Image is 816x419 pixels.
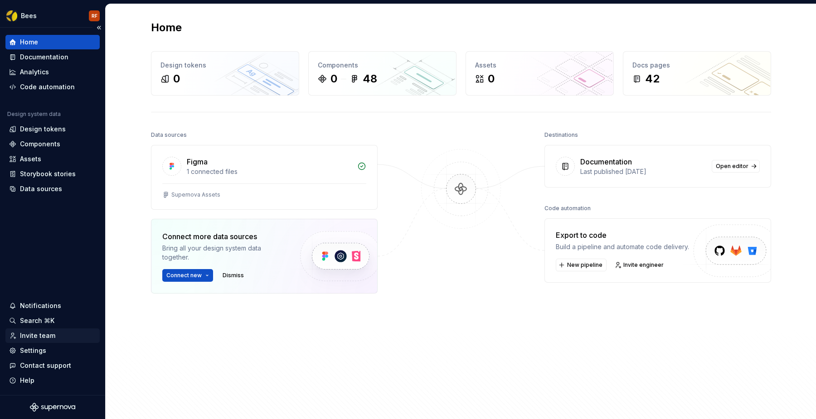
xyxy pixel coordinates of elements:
div: Data sources [151,129,187,141]
div: Components [318,61,447,70]
span: Connect new [166,272,202,279]
div: Invite team [20,331,55,340]
button: Help [5,373,100,388]
svg: Supernova Logo [30,403,75,412]
div: Connect more data sources [162,231,285,242]
a: Figma1 connected filesSupernova Assets [151,145,378,210]
span: Open editor [716,163,748,170]
a: Invite engineer [612,259,668,271]
a: Assets0 [466,51,614,96]
a: Data sources [5,182,100,196]
div: Contact support [20,361,71,370]
div: 42 [645,72,660,86]
div: Code automation [20,82,75,92]
button: Connect new [162,269,213,282]
div: Code automation [544,202,591,215]
button: Notifications [5,299,100,313]
img: a56d5fbf-f8ab-4a39-9705-6fc7187585ab.png [6,10,17,21]
div: Assets [475,61,604,70]
a: Storybook stories [5,167,100,181]
div: Design tokens [160,61,290,70]
div: Design tokens [20,125,66,134]
div: Documentation [580,156,632,167]
a: Code automation [5,80,100,94]
a: Design tokens [5,122,100,136]
a: Assets [5,152,100,166]
div: Data sources [20,184,62,193]
a: Documentation [5,50,100,64]
span: Invite engineer [623,261,664,269]
button: Search ⌘K [5,313,100,328]
div: Last published [DATE] [580,167,706,176]
div: Supernova Assets [171,191,220,198]
a: Design tokens0 [151,51,299,96]
span: Dismiss [223,272,244,279]
div: Analytics [20,67,49,77]
a: Settings [5,343,100,358]
div: Design system data [7,111,61,118]
div: Destinations [544,129,578,141]
div: Help [20,376,34,385]
div: Components [20,140,60,149]
div: Notifications [20,301,61,310]
div: Assets [20,154,41,164]
div: 0 [488,72,495,86]
button: Dismiss [219,269,248,282]
h2: Home [151,20,182,35]
a: Components [5,137,100,151]
div: Bring all your design system data together. [162,244,285,262]
div: Figma [187,156,208,167]
div: Bees [21,11,37,20]
div: Search ⌘K [20,316,54,325]
a: Home [5,35,100,49]
button: BeesRF [2,6,103,25]
div: Storybook stories [20,169,76,178]
span: New pipeline [567,261,602,269]
div: RF [92,12,97,19]
div: 48 [363,72,377,86]
a: Analytics [5,65,100,79]
div: 1 connected files [187,167,352,176]
a: Open editor [712,160,760,173]
div: Docs pages [632,61,762,70]
div: Home [20,38,38,47]
a: Invite team [5,328,100,343]
div: Documentation [20,53,68,62]
button: Contact support [5,358,100,373]
div: Export to code [556,230,689,241]
a: Components048 [308,51,457,96]
div: Settings [20,346,46,355]
div: 0 [330,72,337,86]
a: Docs pages42 [623,51,771,96]
button: New pipeline [556,259,607,271]
div: Build a pipeline and automate code delivery. [556,242,689,251]
button: Collapse sidebar [92,21,105,34]
div: 0 [173,72,180,86]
